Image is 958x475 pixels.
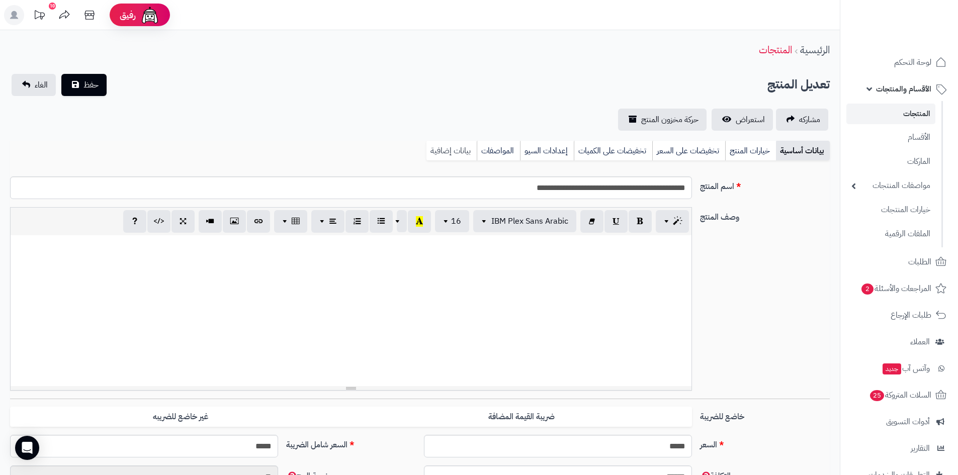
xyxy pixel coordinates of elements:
a: بيانات أساسية [776,141,830,161]
a: لوحة التحكم [846,50,952,74]
span: أدوات التسويق [886,415,930,429]
img: ai-face.png [140,5,160,25]
span: وآتس آب [882,361,930,375]
div: 10 [49,3,56,10]
a: السلات المتروكة25 [846,383,952,407]
a: تحديثات المنصة [27,5,52,28]
a: حركة مخزون المنتج [618,109,707,131]
div: Open Intercom Messenger [15,436,39,460]
span: IBM Plex Sans Arabic [491,215,568,227]
a: الأقسام [846,127,935,148]
label: ضريبة القيمة المضافة [351,407,692,427]
span: 16 [451,215,461,227]
a: الملفات الرقمية [846,223,935,245]
a: استعراض [712,109,773,131]
a: أدوات التسويق [846,410,952,434]
a: مشاركه [776,109,828,131]
span: مشاركه [799,114,820,126]
span: حركة مخزون المنتج [641,114,699,126]
a: بيانات إضافية [426,141,477,161]
label: اسم المنتج [696,176,834,193]
a: مواصفات المنتجات [846,175,935,197]
a: خيارات المنتج [725,141,776,161]
a: الرئيسية [800,42,830,57]
span: الغاء [35,79,48,91]
button: 16 [435,210,469,232]
label: وصف المنتج [696,207,834,223]
span: حفظ [83,79,99,91]
a: طلبات الإرجاع [846,303,952,327]
a: المنتجات [759,42,792,57]
a: العملاء [846,330,952,354]
span: العملاء [910,335,930,349]
a: الطلبات [846,250,952,274]
button: IBM Plex Sans Arabic [473,210,576,232]
a: المواصفات [477,141,520,161]
span: استعراض [736,114,765,126]
a: الماركات [846,151,935,172]
span: 2 [861,283,874,295]
a: إعدادات السيو [520,141,574,161]
span: جديد [883,363,901,374]
a: وآتس آبجديد [846,356,952,381]
button: حفظ [61,74,107,96]
span: لوحة التحكم [894,55,931,69]
label: السعر [696,435,834,451]
span: رفيق [120,9,136,21]
label: خاضع للضريبة [696,407,834,423]
a: التقارير [846,436,952,460]
a: الغاء [12,74,56,96]
a: المراجعات والأسئلة2 [846,276,952,301]
span: التقارير [911,441,930,455]
span: السلات المتروكة [869,388,931,402]
a: المنتجات [846,104,935,124]
a: تخفيضات على الكميات [574,141,652,161]
span: الأقسام والمنتجات [876,82,931,96]
span: 25 [870,390,884,401]
label: السعر شامل الضريبة [282,435,420,451]
span: الطلبات [908,255,931,269]
h2: تعديل المنتج [767,74,830,95]
a: خيارات المنتجات [846,199,935,221]
span: المراجعات والأسئلة [860,281,931,296]
a: تخفيضات على السعر [652,141,725,161]
label: غير خاضع للضريبه [10,407,351,427]
span: طلبات الإرجاع [891,308,931,322]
